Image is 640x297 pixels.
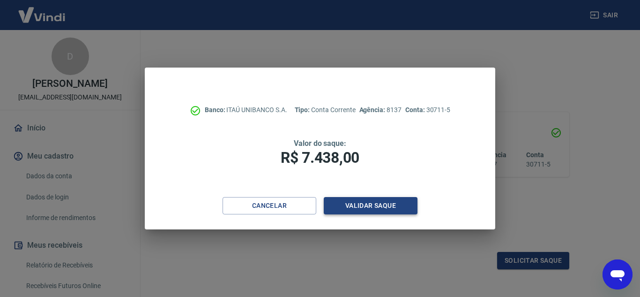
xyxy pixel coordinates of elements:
button: Cancelar [223,197,316,214]
span: Banco: [205,106,227,114]
span: Tipo: [295,106,312,114]
iframe: Botão para abrir a janela de mensagens [603,259,633,289]
button: Validar saque [324,197,417,214]
p: 30711-5 [405,105,450,115]
p: 8137 [359,105,402,115]
span: Agência: [359,106,387,114]
span: Conta: [405,106,426,114]
p: Conta Corrente [295,105,356,115]
span: R$ 7.438,00 [281,149,359,167]
p: ITAÚ UNIBANCO S.A. [205,105,287,115]
span: Valor do saque: [294,139,346,148]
